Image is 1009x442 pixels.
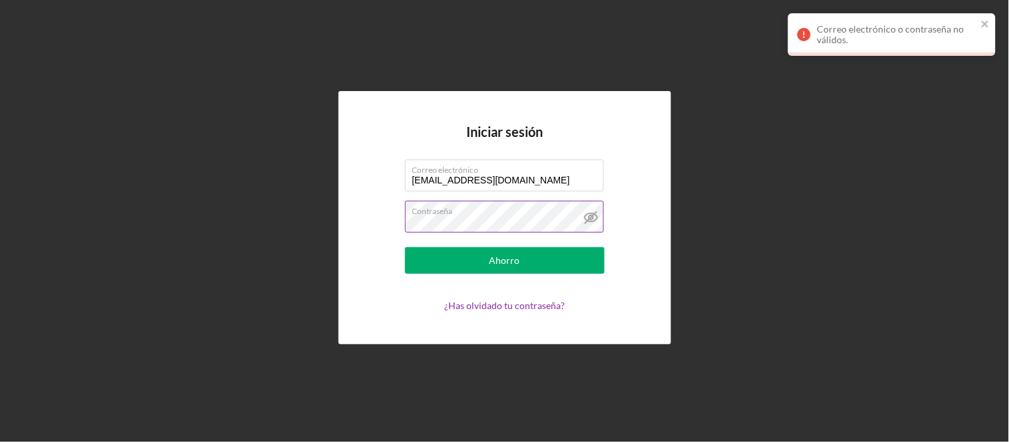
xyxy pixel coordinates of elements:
[405,247,605,274] button: Ahorro
[412,206,453,216] font: Contraseña
[466,124,543,140] font: Iniciar sesión
[412,165,479,175] font: Correo electrónico
[444,300,565,311] a: ¿Has olvidado tu contraseña?
[490,255,520,266] font: Ahorro
[981,19,990,31] button: cerca
[817,23,964,45] font: Correo electrónico o contraseña no válidos.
